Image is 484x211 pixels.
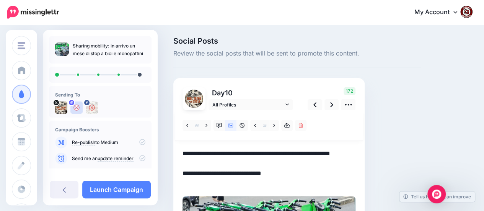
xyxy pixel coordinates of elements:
div: Open Intercom Messenger [427,185,446,203]
span: All Profiles [212,101,284,109]
img: d246df285f2095aab02d061ab1eba554_thumb.jpg [55,42,69,56]
p: Sharing mobility: in arrivo un mese di stop a bici e monopattini [73,42,145,57]
p: Send me an [72,155,145,162]
h4: Campaign Boosters [55,127,145,132]
a: All Profiles [209,99,293,110]
p: to Medium [72,139,145,146]
a: My Account [407,3,473,22]
span: Social Posts [173,37,421,45]
p: Day [209,87,294,98]
a: Re-publish [72,139,95,146]
a: Tell us how we can improve [399,191,475,202]
img: user_default_image.png [70,101,83,114]
img: 463453305_2684324355074873_6393692129472495966_n-bsa154739.jpg [86,101,98,114]
h4: Sending To [55,92,145,98]
a: update reminder [98,155,134,162]
span: Review the social posts that will be sent to promote this content. [173,49,421,59]
img: menu.png [18,42,25,49]
span: 10 [225,89,233,97]
img: uTTNWBrh-84924.jpeg [55,101,67,114]
span: 172 [344,87,355,95]
img: Missinglettr [7,6,59,19]
img: uTTNWBrh-84924.jpeg [185,90,203,108]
